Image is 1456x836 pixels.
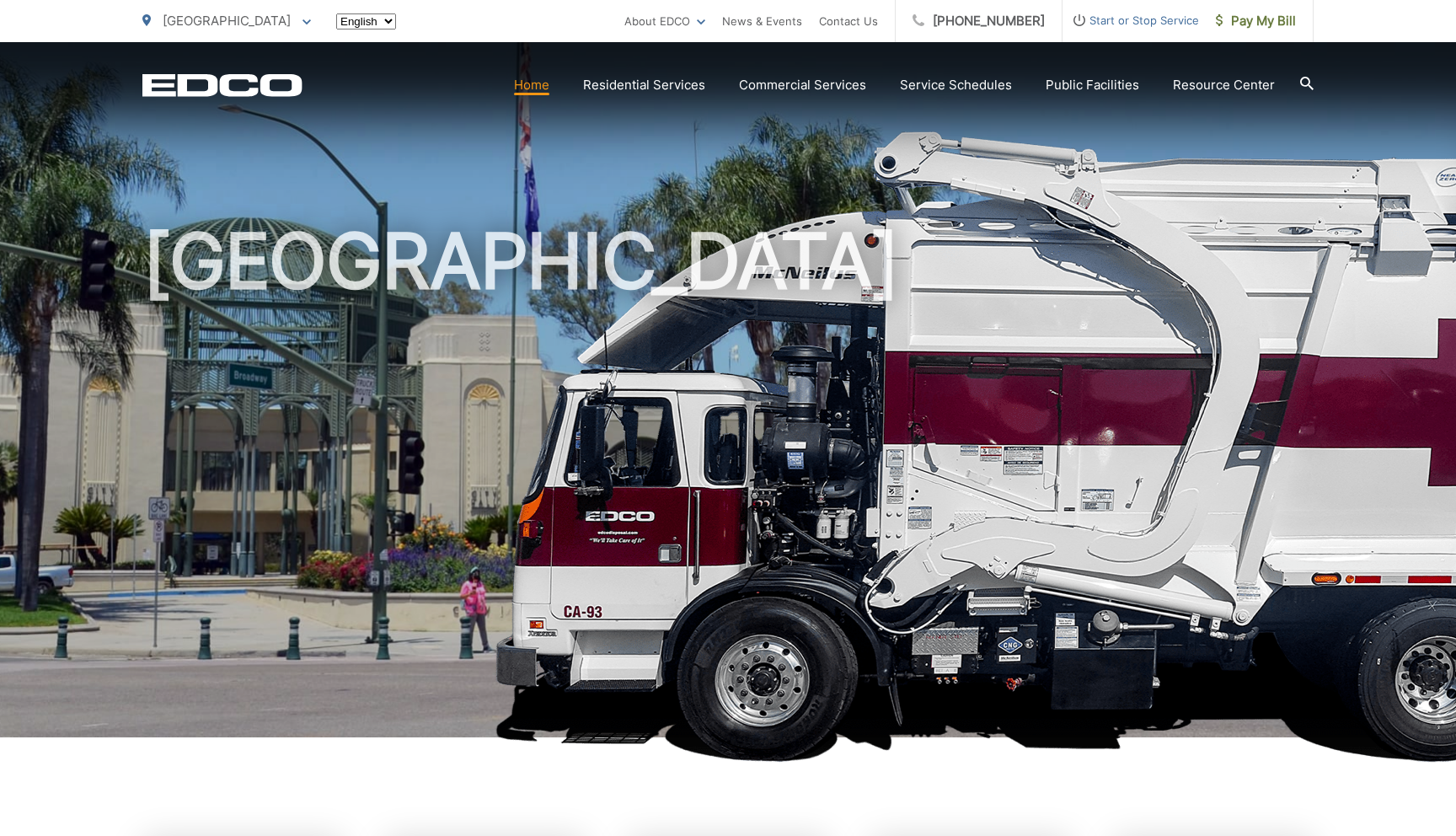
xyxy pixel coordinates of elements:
[336,13,396,29] select: Select a language
[163,13,291,29] span: [GEOGRAPHIC_DATA]
[624,11,705,31] a: About EDCO
[819,11,878,31] a: Contact Us
[142,73,302,97] a: EDCD logo. Return to the homepage.
[739,75,866,95] a: Commercial Services
[514,75,549,95] a: Home
[142,219,1314,753] h1: [GEOGRAPHIC_DATA]
[583,75,705,95] a: Residential Services
[722,11,802,31] a: News & Events
[1216,11,1296,31] span: Pay My Bill
[1173,75,1275,95] a: Resource Center
[900,75,1012,95] a: Service Schedules
[1046,75,1139,95] a: Public Facilities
